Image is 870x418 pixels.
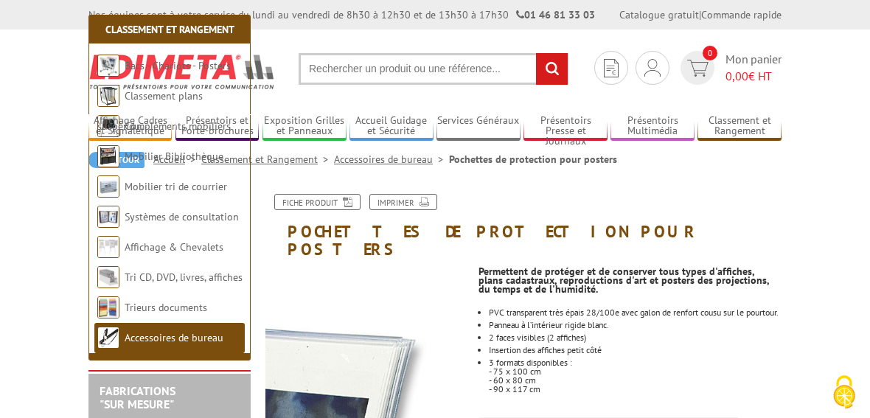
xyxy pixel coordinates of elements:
span: € HT [725,68,782,85]
a: devis rapide 0 Mon panier 0,00€ HT [677,51,782,85]
a: Présentoirs et Porte-brochures [175,114,259,139]
li: Insertion des affiches petit côté [489,346,782,355]
h1: Pochettes de protection pour posters [254,194,793,258]
a: Bacs - Chariots - Posters [125,59,231,72]
div: Nos équipes sont à votre service du lundi au vendredi de 8h30 à 12h30 et de 13h30 à 17h30 [88,7,595,22]
a: Accessoires de bureau [334,153,449,166]
li: Panneau à l’intérieur rigide blanc. [489,321,782,330]
a: Exposition Grilles et Panneaux [262,114,346,139]
a: Accueil Guidage et Sécurité [349,114,433,139]
img: Tri CD, DVD, livres, affiches [97,266,119,288]
li: PVC transparent très épais 28/100e avec galon de renfort cousu sur le pourtour. [489,308,782,317]
img: Trieurs documents [97,296,119,318]
li: Pochettes de protection pour posters [449,152,617,167]
a: Systèmes de consultation [125,210,239,223]
a: Imprimer [369,194,437,210]
a: Trieurs documents [125,301,207,314]
a: Classement et Rangement [697,114,781,139]
div: - 90 x 117 cm [489,385,782,394]
div: - 75 x 100 cm [489,367,782,376]
a: Commande rapide [701,8,782,21]
a: Mobilier Bibliothèque [125,150,223,163]
a: Classement et Rangement [105,23,234,36]
span: 0 [703,46,717,60]
input: Rechercher un produit ou une référence... [299,53,568,85]
strong: Permettent de protéger et de conserver tous types d'affiches, plans cadastraux, reproductions d'a... [478,265,769,296]
a: Affichage Cadres et Signalétique [88,114,172,139]
a: Présentoirs Presse et Journaux [523,114,607,139]
img: Classement plans suspendu [97,85,119,107]
img: Mobilier tri de courrier [97,175,119,198]
img: devis rapide [687,60,709,77]
span: Mon panier [725,51,782,85]
a: Mobilier tri de courrier [125,180,227,193]
a: Affichage & Chevalets [125,240,223,254]
img: Systèmes de consultation [97,206,119,228]
img: devis rapide [604,59,619,77]
a: Catalogue gratuit [619,8,699,21]
img: Affichage & Chevalets [97,236,119,258]
button: Cookies (fenêtre modale) [818,368,870,418]
img: Bacs - Chariots - Posters [97,55,119,77]
img: Mobilier Bibliothèque [97,145,119,167]
div: 3 formats disponibles : [489,358,782,367]
a: Services Généraux [436,114,520,139]
div: | [619,7,782,22]
img: Cookies (fenêtre modale) [826,374,863,411]
p: 2 faces visibles (2 affiches) [489,333,782,342]
a: Présentoirs Multimédia [610,114,694,139]
a: Classement et Rangement [201,153,334,166]
div: - 60 x 80 cm [489,376,782,385]
a: Tri CD, DVD, livres, affiches [125,271,243,284]
strong: 01 46 81 33 03 [516,8,595,21]
span: 0,00 [725,69,748,83]
img: devis rapide [644,59,661,77]
a: Fiche produit [274,194,361,210]
input: rechercher [536,53,568,85]
a: Classement plans suspendu [97,89,203,133]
